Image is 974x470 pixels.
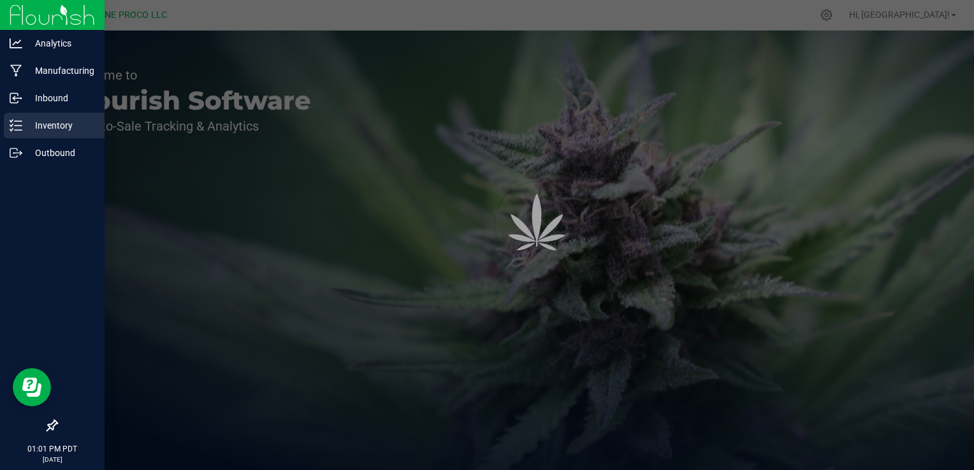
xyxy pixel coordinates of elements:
[10,92,22,104] inline-svg: Inbound
[10,37,22,50] inline-svg: Analytics
[6,443,99,455] p: 01:01 PM PDT
[22,90,99,106] p: Inbound
[22,63,99,78] p: Manufacturing
[22,118,99,133] p: Inventory
[6,455,99,464] p: [DATE]
[10,146,22,159] inline-svg: Outbound
[10,64,22,77] inline-svg: Manufacturing
[22,145,99,160] p: Outbound
[10,119,22,132] inline-svg: Inventory
[13,368,51,406] iframe: Resource center
[22,36,99,51] p: Analytics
